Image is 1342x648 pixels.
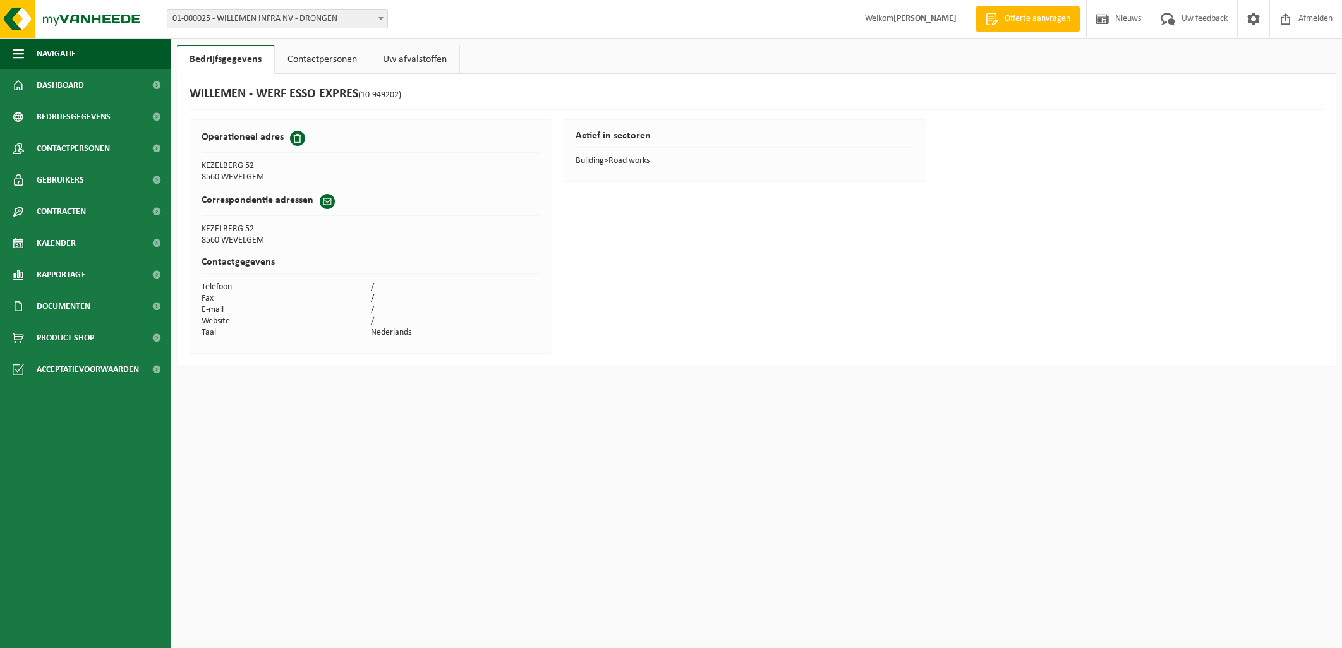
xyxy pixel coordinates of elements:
[202,235,540,246] td: 8560 WEVELGEM
[202,293,371,304] td: Fax
[37,291,90,322] span: Documenten
[371,327,540,339] td: Nederlands
[37,38,76,69] span: Navigatie
[37,133,110,164] span: Contactpersonen
[167,10,387,28] span: 01-000025 - WILLEMEN INFRA NV - DRONGEN
[371,316,540,327] td: /
[358,90,401,100] span: (10-949202)
[37,259,85,291] span: Rapportage
[202,131,284,143] h2: Operationeel adres
[1001,13,1073,25] span: Offerte aanvragen
[202,316,371,327] td: Website
[202,257,540,274] h2: Contactgegevens
[37,69,84,101] span: Dashboard
[37,354,139,385] span: Acceptatievoorwaarden
[371,293,540,304] td: /
[202,172,371,183] td: 8560 WEVELGEM
[202,160,371,172] td: KEZELBERG 52
[37,322,94,354] span: Product Shop
[167,9,388,28] span: 01-000025 - WILLEMEN INFRA NV - DRONGEN
[576,131,914,148] h2: Actief in sectoren
[371,304,540,316] td: /
[37,101,111,133] span: Bedrijfsgegevens
[576,155,914,167] td: Building>Road works
[37,227,76,259] span: Kalender
[370,45,459,74] a: Uw afvalstoffen
[371,282,540,293] td: /
[202,304,371,316] td: E-mail
[37,164,84,196] span: Gebruikers
[275,45,370,74] a: Contactpersonen
[202,327,371,339] td: Taal
[190,87,401,103] h1: WILLEMEN - WERF ESSO EXPRES
[976,6,1080,32] a: Offerte aanvragen
[177,45,274,74] a: Bedrijfsgegevens
[202,224,540,235] td: KEZELBERG 52
[37,196,86,227] span: Contracten
[202,194,313,207] h2: Correspondentie adressen
[893,14,957,23] strong: [PERSON_NAME]
[202,282,371,293] td: Telefoon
